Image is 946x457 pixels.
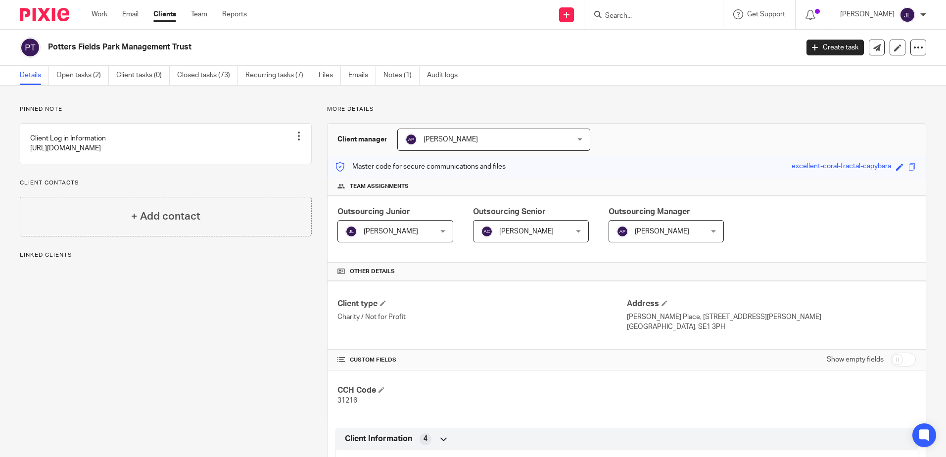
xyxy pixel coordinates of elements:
[383,66,420,85] a: Notes (1)
[424,434,427,444] span: 4
[609,208,690,216] span: Outsourcing Manager
[337,385,626,396] h4: CCH Code
[337,299,626,309] h4: Client type
[20,8,69,21] img: Pixie
[337,356,626,364] h4: CUSTOM FIELDS
[337,312,626,322] p: Charity / Not for Profit
[604,12,693,21] input: Search
[806,40,864,55] a: Create task
[20,37,41,58] img: svg%3E
[56,66,109,85] a: Open tasks (2)
[337,135,387,144] h3: Client manager
[473,208,546,216] span: Outsourcing Senior
[48,42,643,52] h2: Potters Fields Park Management Trust
[635,228,689,235] span: [PERSON_NAME]
[350,183,409,190] span: Team assignments
[20,251,312,259] p: Linked clients
[405,134,417,145] img: svg%3E
[427,66,465,85] a: Audit logs
[627,322,916,332] p: [GEOGRAPHIC_DATA], SE1 3PH
[345,434,412,444] span: Client Information
[116,66,170,85] a: Client tasks (0)
[337,397,357,404] span: 31216
[616,226,628,237] img: svg%3E
[364,228,418,235] span: [PERSON_NAME]
[327,105,926,113] p: More details
[350,268,395,275] span: Other details
[827,355,884,365] label: Show empty fields
[840,9,895,19] p: [PERSON_NAME]
[348,66,376,85] a: Emails
[747,11,785,18] span: Get Support
[337,208,410,216] span: Outsourcing Junior
[335,162,506,172] p: Master code for secure communications and files
[345,226,357,237] img: svg%3E
[131,209,200,224] h4: + Add contact
[20,66,49,85] a: Details
[627,299,916,309] h4: Address
[191,9,207,19] a: Team
[20,179,312,187] p: Client contacts
[899,7,915,23] img: svg%3E
[499,228,554,235] span: [PERSON_NAME]
[481,226,493,237] img: svg%3E
[792,161,891,173] div: excellent-coral-fractal-capybara
[153,9,176,19] a: Clients
[424,136,478,143] span: [PERSON_NAME]
[245,66,311,85] a: Recurring tasks (7)
[627,312,916,322] p: [PERSON_NAME] Place, [STREET_ADDRESS][PERSON_NAME]
[20,105,312,113] p: Pinned note
[319,66,341,85] a: Files
[92,9,107,19] a: Work
[122,9,139,19] a: Email
[177,66,238,85] a: Closed tasks (73)
[222,9,247,19] a: Reports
